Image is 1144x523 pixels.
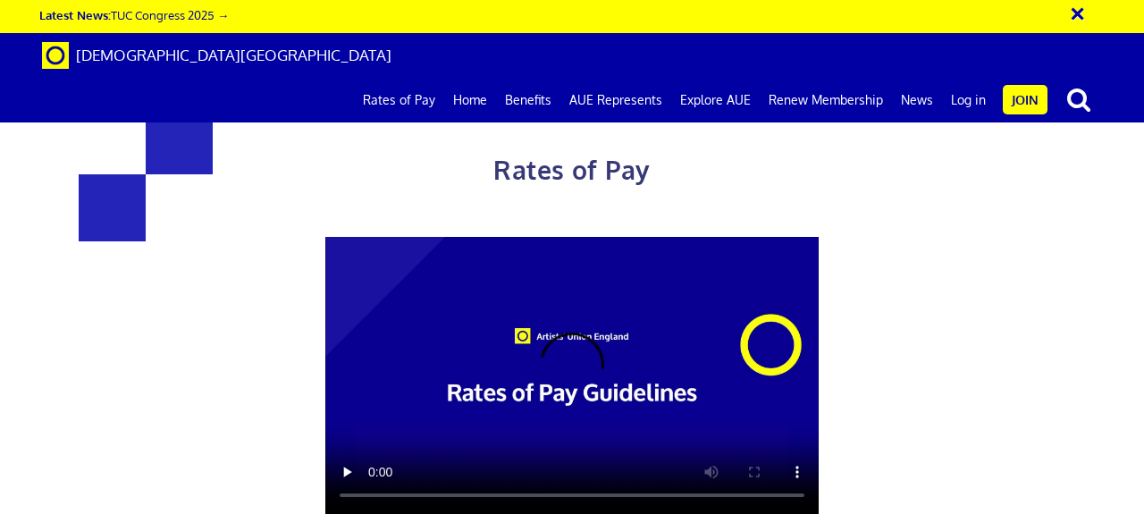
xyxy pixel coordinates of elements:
a: Log in [942,78,995,122]
button: search [1051,80,1106,118]
span: Rates of Pay [493,154,650,186]
a: News [892,78,942,122]
a: Latest News:TUC Congress 2025 → [39,7,229,22]
a: Benefits [496,78,560,122]
a: Join [1003,85,1047,114]
strong: Latest News: [39,7,111,22]
a: Home [444,78,496,122]
a: Renew Membership [760,78,892,122]
span: [DEMOGRAPHIC_DATA][GEOGRAPHIC_DATA] [76,46,391,64]
a: AUE Represents [560,78,671,122]
a: Rates of Pay [354,78,444,122]
a: Explore AUE [671,78,760,122]
a: Brand [DEMOGRAPHIC_DATA][GEOGRAPHIC_DATA] [29,33,405,78]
